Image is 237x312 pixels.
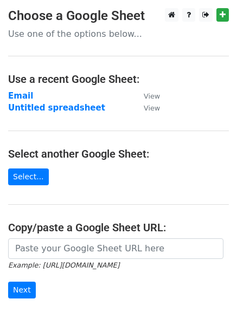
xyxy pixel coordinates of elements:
[8,147,229,160] h4: Select another Google Sheet:
[133,91,160,101] a: View
[8,261,119,269] small: Example: [URL][DOMAIN_NAME]
[8,221,229,234] h4: Copy/paste a Google Sheet URL:
[133,103,160,113] a: View
[8,168,49,185] a: Select...
[8,103,105,113] a: Untitled spreadsheet
[8,91,33,101] a: Email
[8,282,36,298] input: Next
[8,28,229,40] p: Use one of the options below...
[144,92,160,100] small: View
[8,73,229,86] h4: Use a recent Google Sheet:
[8,8,229,24] h3: Choose a Google Sheet
[144,104,160,112] small: View
[8,238,223,259] input: Paste your Google Sheet URL here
